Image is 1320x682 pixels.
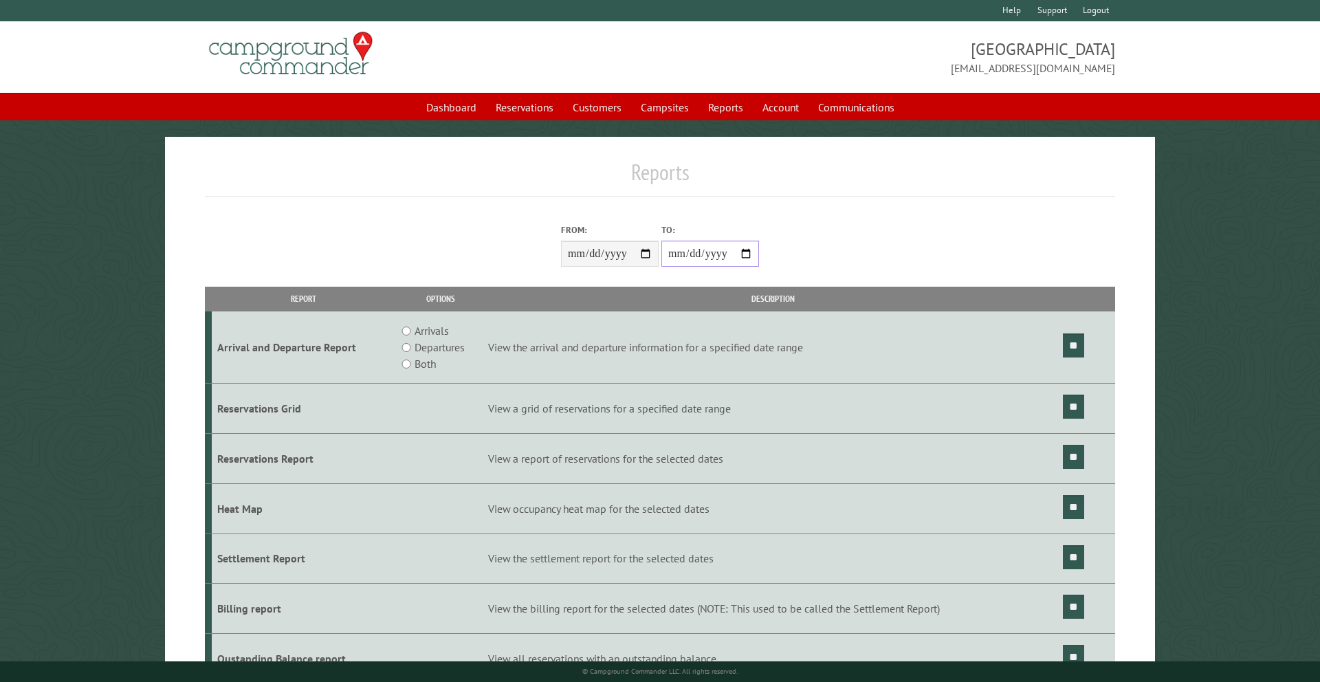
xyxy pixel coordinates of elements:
a: Customers [564,94,630,120]
th: Report [212,287,397,311]
td: Billing report [212,584,397,634]
label: Both [415,355,436,372]
a: Account [754,94,807,120]
label: Departures [415,339,465,355]
small: © Campground Commander LLC. All rights reserved. [582,667,738,676]
h1: Reports [205,159,1116,197]
label: From: [561,223,659,236]
a: Dashboard [418,94,485,120]
label: Arrivals [415,322,449,339]
td: View the settlement report for the selected dates [485,533,1060,584]
td: Heat Map [212,483,397,533]
span: [GEOGRAPHIC_DATA] [EMAIL_ADDRESS][DOMAIN_NAME] [660,38,1115,76]
td: Arrival and Departure Report [212,311,397,384]
td: Reservations Grid [212,384,397,434]
td: View the billing report for the selected dates (NOTE: This used to be called the Settlement Report) [485,584,1060,634]
td: View a grid of reservations for a specified date range [485,384,1060,434]
a: Communications [810,94,903,120]
img: Campground Commander [205,27,377,80]
label: To: [661,223,759,236]
td: Settlement Report [212,533,397,584]
td: Reservations Report [212,433,397,483]
td: View occupancy heat map for the selected dates [485,483,1060,533]
td: View the arrival and departure information for a specified date range [485,311,1060,384]
a: Reservations [487,94,562,120]
a: Campsites [632,94,697,120]
a: Reports [700,94,751,120]
td: View a report of reservations for the selected dates [485,433,1060,483]
th: Description [485,287,1060,311]
th: Options [396,287,485,311]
